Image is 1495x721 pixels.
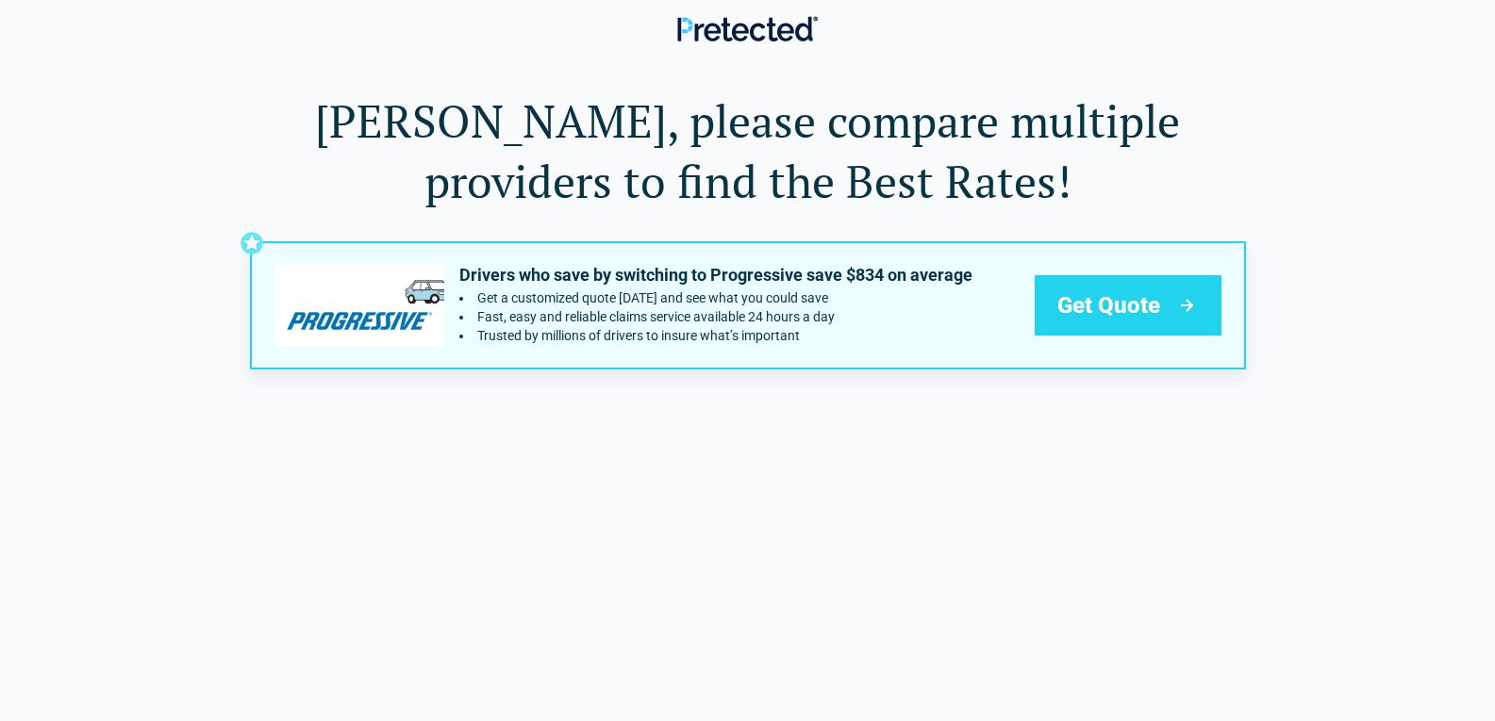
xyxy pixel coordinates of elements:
a: progressive's logoDrivers who save by switching to Progressive save $834 on averageGet a customiz... [250,241,1246,369]
li: Trusted by millions of drivers to insure what’s important [459,328,972,343]
span: Get Quote [1057,290,1160,320]
img: progressive's logo [274,264,444,346]
p: Drivers who save by switching to Progressive save $834 on average [459,264,972,287]
h1: [PERSON_NAME], please compare multiple providers to find the Best Rates! [250,90,1246,211]
li: Get a customized quote today and see what you could save [459,290,972,305]
li: Fast, easy and reliable claims service available 24 hours a day [459,309,972,324]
